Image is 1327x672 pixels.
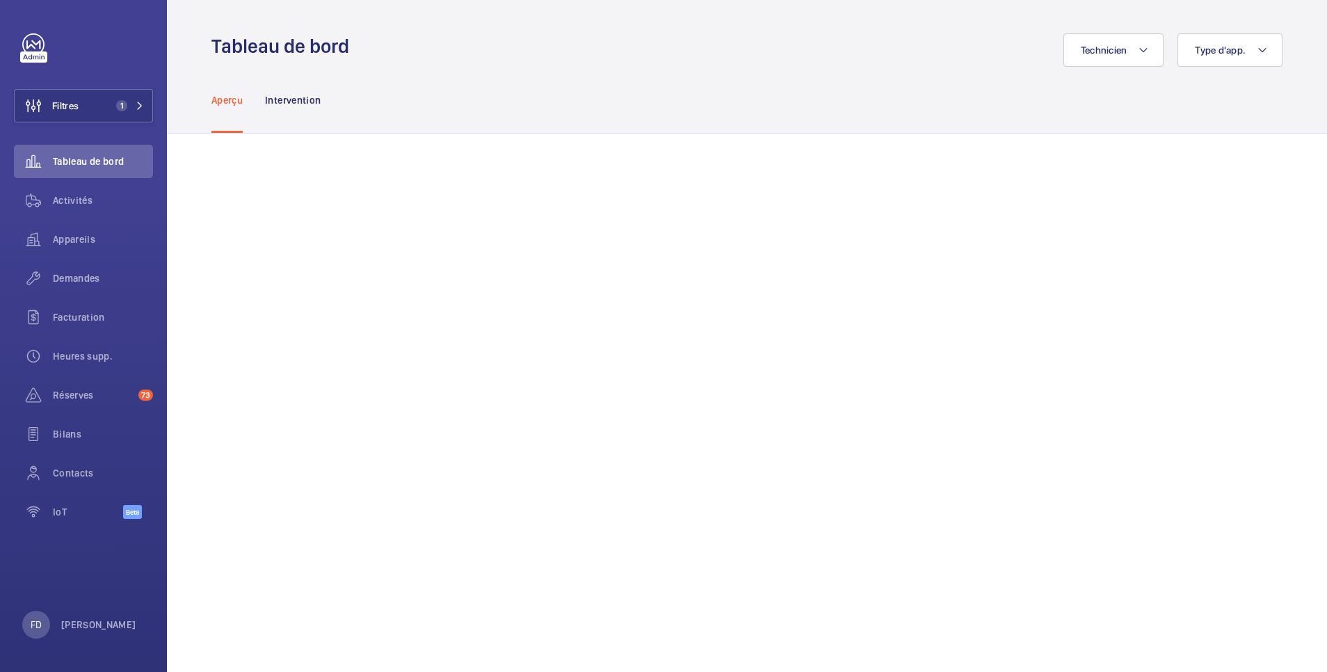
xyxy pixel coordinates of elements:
span: 73 [138,390,153,401]
p: [PERSON_NAME] [61,618,136,632]
span: Activités [53,193,153,207]
span: Type d'app. [1195,45,1246,56]
span: IoT [53,505,123,519]
button: Technicien [1063,33,1164,67]
span: Réserves [53,388,133,402]
p: Intervention [265,93,321,107]
p: FD [31,618,42,632]
span: 1 [116,100,127,111]
span: Appareils [53,232,153,246]
span: Demandes [53,271,153,285]
button: Filtres1 [14,89,153,122]
span: Contacts [53,466,153,480]
h1: Tableau de bord [211,33,357,59]
span: Facturation [53,310,153,324]
span: Technicien [1081,45,1127,56]
span: Filtres [52,99,79,113]
span: Tableau de bord [53,154,153,168]
span: Bilans [53,427,153,441]
span: Heures supp. [53,349,153,363]
p: Aperçu [211,93,243,107]
span: Beta [123,505,142,519]
button: Type d'app. [1177,33,1282,67]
